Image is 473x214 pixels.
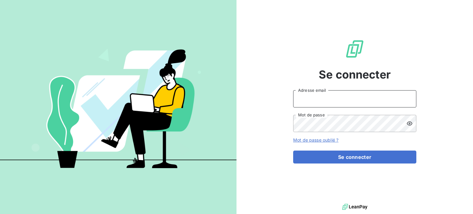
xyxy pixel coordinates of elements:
[293,137,338,143] a: Mot de passe oublié ?
[293,151,416,164] button: Se connecter
[293,90,416,107] input: placeholder
[319,66,391,83] span: Se connecter
[345,39,365,59] img: Logo LeanPay
[342,202,367,212] img: logo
